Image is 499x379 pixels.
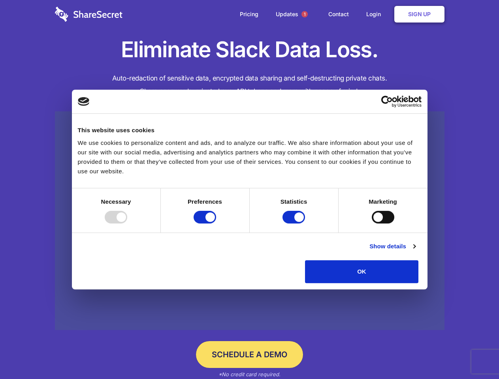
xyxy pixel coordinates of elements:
h1: Eliminate Slack Data Loss. [55,36,444,64]
strong: Necessary [101,198,131,205]
span: 1 [301,11,308,17]
a: Show details [369,242,415,251]
a: Pricing [232,2,266,26]
div: This website uses cookies [78,126,422,135]
h4: Auto-redaction of sensitive data, encrypted data sharing and self-destructing private chats. Shar... [55,72,444,98]
a: Contact [320,2,357,26]
a: Schedule a Demo [196,341,303,368]
button: OK [305,260,418,283]
a: Login [358,2,393,26]
em: *No credit card required. [218,371,281,377]
a: Wistia video thumbnail [55,111,444,330]
a: Usercentrics Cookiebot - opens in a new window [352,96,422,107]
div: We use cookies to personalize content and ads, and to analyze our traffic. We also share informat... [78,138,422,176]
img: logo [78,97,90,106]
strong: Marketing [369,198,397,205]
strong: Statistics [281,198,307,205]
a: Sign Up [394,6,444,23]
strong: Preferences [188,198,222,205]
img: logo-wordmark-white-trans-d4663122ce5f474addd5e946df7df03e33cb6a1c49d2221995e7729f52c070b2.svg [55,7,122,22]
